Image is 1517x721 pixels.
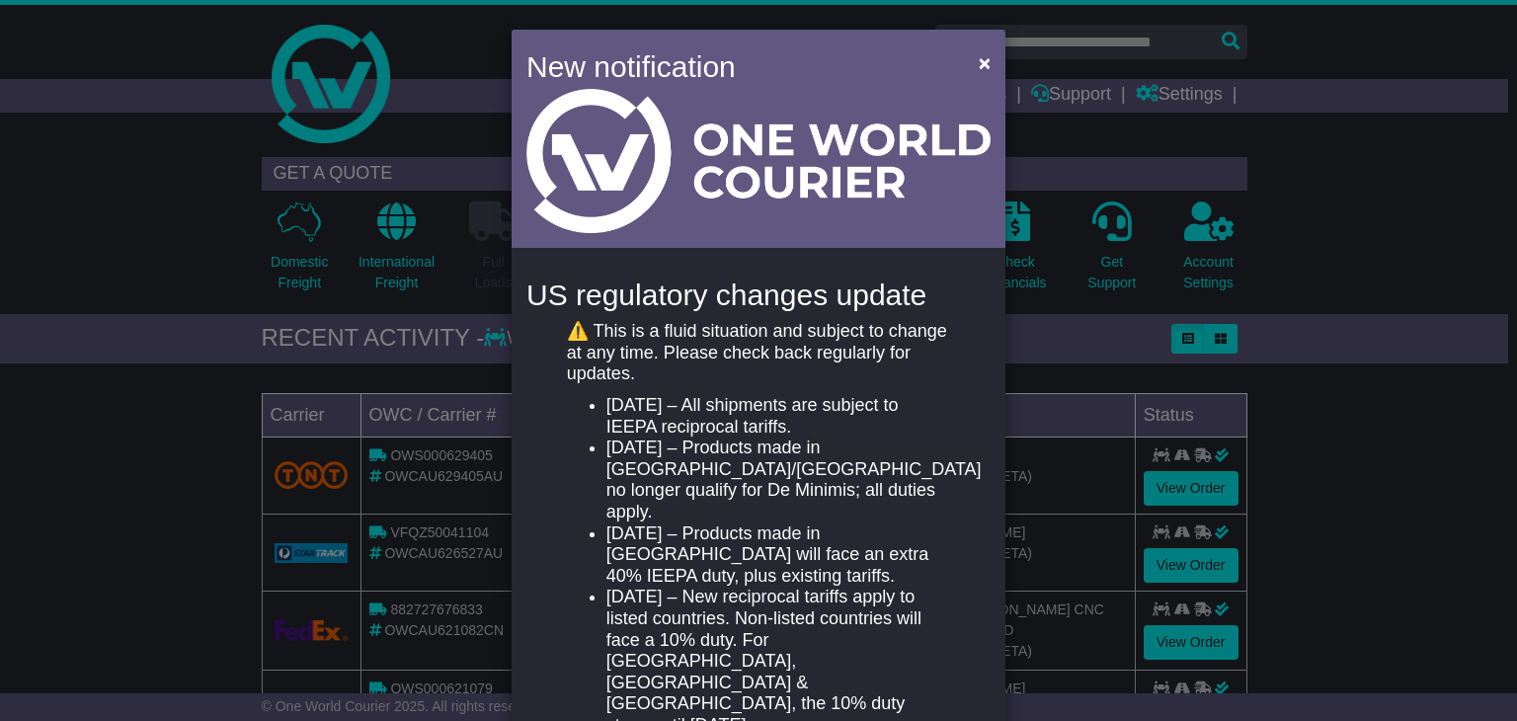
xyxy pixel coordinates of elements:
[969,42,1000,83] button: Close
[606,395,950,438] li: [DATE] – All shipments are subject to IEEPA reciprocal tariffs.
[567,321,950,385] p: ⚠️ This is a fluid situation and subject to change at any time. Please check back regularly for u...
[526,89,991,233] img: Light
[526,44,950,89] h4: New notification
[606,523,950,588] li: [DATE] – Products made in [GEOGRAPHIC_DATA] will face an extra 40% IEEPA duty, plus existing tari...
[979,51,991,74] span: ×
[606,438,950,522] li: [DATE] – Products made in [GEOGRAPHIC_DATA]/[GEOGRAPHIC_DATA] no longer qualify for De Minimis; a...
[526,279,991,311] h4: US regulatory changes update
